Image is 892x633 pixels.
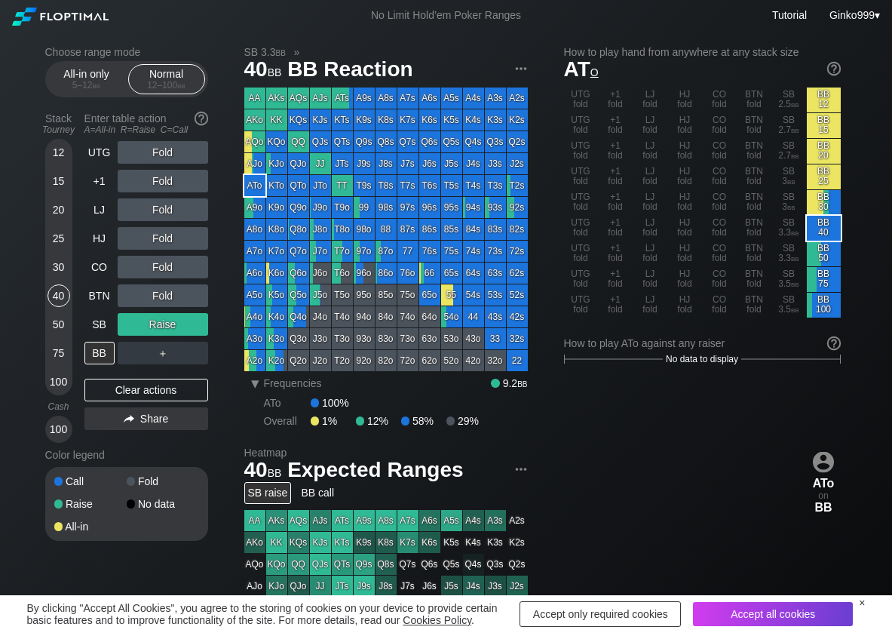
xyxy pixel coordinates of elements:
div: 85o [375,284,397,306]
div: HJ fold [668,113,702,138]
div: 94o [354,306,375,327]
div: Raise [54,499,127,509]
span: bb [93,80,101,91]
div: 76s [419,241,440,262]
div: BTN fold [737,164,771,189]
div: Q5o [288,284,309,306]
div: 72s [507,241,528,262]
div: K9o [266,197,287,218]
div: BTN fold [737,113,771,138]
div: +1 fold [599,139,633,164]
div: AKo [244,109,265,131]
div: HJ fold [668,216,702,241]
div: Q4s [463,131,484,152]
div: KQs [288,109,309,131]
a: Tutorial [772,9,807,21]
div: CO fold [703,267,737,292]
div: LJ fold [633,293,667,318]
div: BTN fold [737,293,771,318]
div: SB 3.5 [772,293,806,318]
div: BB 100 [807,293,841,318]
div: Q7s [397,131,418,152]
div: 99 [354,197,375,218]
img: help.32db89a4.svg [826,60,842,77]
div: 88 [375,219,397,240]
span: 40 [242,58,284,83]
div: 98s [375,197,397,218]
div: 42s [507,306,528,327]
div: 53o [441,328,462,349]
div: 93s [485,197,506,218]
div: J5o [310,284,331,306]
div: 20 [48,198,70,221]
div: CO fold [703,88,737,112]
div: BTN fold [737,139,771,164]
div: 95o [354,284,375,306]
div: 40 [48,284,70,307]
div: 94s [463,197,484,218]
div: A3s [485,88,506,109]
div: BB 25 [807,164,841,189]
div: Q7o [288,241,309,262]
div: J8o [310,219,331,240]
div: K7s [397,109,418,131]
div: Fold [118,170,208,192]
div: 50 [48,313,70,336]
div: BTN fold [737,216,771,241]
div: 92s [507,197,528,218]
div: A8o [244,219,265,240]
div: QTo [288,175,309,196]
div: 87o [375,241,397,262]
div: Q9o [288,197,309,218]
div: 25 [48,227,70,250]
div: 97s [397,197,418,218]
div: +1 fold [599,88,633,112]
div: BTN [84,284,115,307]
div: T3o [332,328,353,349]
span: bb [791,227,799,238]
div: J3o [310,328,331,349]
div: LJ fold [633,267,667,292]
div: Accept all cookies [693,602,853,626]
div: Q8s [375,131,397,152]
div: BB 20 [807,139,841,164]
h2: How to play hand from anywhere at any stack size [564,46,841,58]
div: 76o [397,263,418,284]
div: LJ fold [633,88,667,112]
div: 86o [375,263,397,284]
div: HJ fold [668,164,702,189]
div: K6o [266,263,287,284]
div: LJ [84,198,115,221]
div: BTN fold [737,241,771,266]
div: K4o [266,306,287,327]
div: AJo [244,153,265,174]
div: Q6o [288,263,309,284]
div: SB 3.5 [772,267,806,292]
div: K8o [266,219,287,240]
div: Fold [118,284,208,307]
div: HJ fold [668,241,702,266]
div: +1 fold [599,216,633,241]
div: 66 [419,263,440,284]
div: 65s [441,263,462,284]
div: ATs [332,88,353,109]
div: J9s [354,153,375,174]
div: +1 [84,170,115,192]
div: A4s [463,88,484,109]
span: bb [791,253,799,263]
div: A7o [244,241,265,262]
div: UTG fold [564,267,598,292]
div: UTG fold [564,241,598,266]
div: Q6s [419,131,440,152]
div: LJ fold [633,164,667,189]
div: Enter table action [84,106,208,141]
div: 54o [441,306,462,327]
div: 5 – 12 [55,80,118,91]
div: QQ [288,131,309,152]
div: Q8o [288,219,309,240]
div: J6s [419,153,440,174]
div: 63s [485,263,506,284]
div: 53s [485,284,506,306]
div: All-in only [52,65,121,94]
div: BB 40 [807,216,841,241]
